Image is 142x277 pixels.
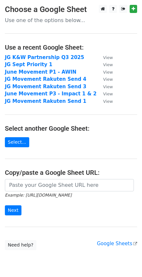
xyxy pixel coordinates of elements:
a: View [97,69,113,75]
a: View [97,76,113,82]
small: Example: [URL][DOMAIN_NAME] [5,193,71,198]
a: Select... [5,137,29,147]
small: View [103,77,113,82]
input: Next [5,205,21,215]
a: View [97,62,113,67]
small: View [103,84,113,89]
h4: Select another Google Sheet: [5,125,137,132]
small: View [103,91,113,96]
a: JG Movement Rakuten Send 1 [5,98,86,104]
h4: Copy/paste a Google Sheet URL: [5,169,137,176]
small: View [103,62,113,67]
a: JG K&W Partnership Q3 2025 [5,54,84,60]
a: View [97,98,113,104]
h4: Use a recent Google Sheet: [5,43,137,51]
a: View [97,91,113,97]
small: View [103,70,113,75]
a: Need help? [5,240,36,250]
a: Google Sheets [97,241,137,247]
a: JG Sept Priority 1 [5,62,52,67]
input: Paste your Google Sheet URL here [5,179,134,191]
a: June Movement P3 - Impact 1 & 2 [5,91,97,97]
a: June Movement P1 - AWIN [5,69,76,75]
h3: Choose a Google Sheet [5,5,137,14]
a: JG Movement Rakuten Send 4 [5,76,86,82]
a: View [97,54,113,60]
a: JG Movement Rakuten Send 3 [5,84,86,90]
p: Use one of the options below... [5,17,137,24]
a: View [97,84,113,90]
small: View [103,55,113,60]
small: View [103,99,113,104]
